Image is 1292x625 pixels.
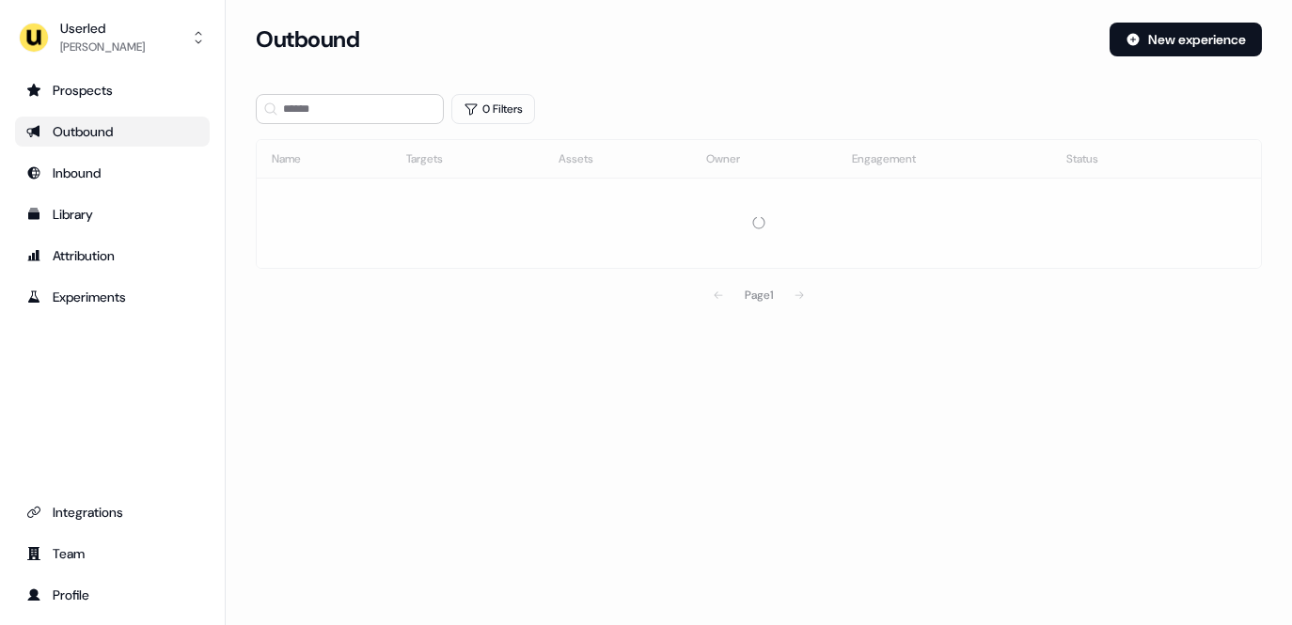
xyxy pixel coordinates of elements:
div: Team [26,544,198,563]
div: Attribution [26,246,198,265]
a: Go to Inbound [15,158,210,188]
a: Go to experiments [15,282,210,312]
button: Userled[PERSON_NAME] [15,15,210,60]
a: Go to prospects [15,75,210,105]
a: Go to templates [15,199,210,229]
div: Profile [26,586,198,604]
a: Go to integrations [15,497,210,527]
div: Outbound [26,122,198,141]
div: Userled [60,19,145,38]
div: [PERSON_NAME] [60,38,145,56]
div: Experiments [26,288,198,306]
div: Inbound [26,164,198,182]
a: Go to attribution [15,241,210,271]
a: Go to team [15,539,210,569]
a: Go to profile [15,580,210,610]
div: Integrations [26,503,198,522]
div: Library [26,205,198,224]
button: New experience [1110,23,1262,56]
a: Go to outbound experience [15,117,210,147]
h3: Outbound [256,25,359,54]
button: 0 Filters [451,94,535,124]
div: Prospects [26,81,198,100]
